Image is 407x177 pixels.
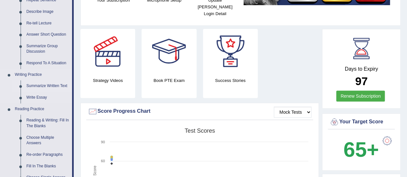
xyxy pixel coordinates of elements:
a: Reading & Writing: Fill In The Blanks [23,115,72,132]
a: Describe Image [23,6,72,18]
a: Summarize Written Text [23,80,72,92]
a: Respond To A Situation [23,58,72,69]
a: Renew Subscription [336,91,385,102]
a: Writing Practice [12,69,72,81]
h4: Book PTE Exam [142,77,196,84]
h4: Strategy Videos [80,77,135,84]
a: Re-order Paragraphs [23,149,72,161]
a: Re-tell Lecture [23,18,72,29]
b: 97 [355,75,368,87]
a: Reading Practice [12,103,72,115]
b: 65+ [343,138,379,161]
a: Write Essay [23,92,72,103]
a: Choose Multiple Answers [23,132,72,149]
a: Fill In The Blanks [23,161,72,172]
h4: Success Stories [203,77,258,84]
div: Your Target Score [329,117,393,127]
tspan: Test scores [185,128,215,134]
text: 60 [101,159,105,163]
h4: Days to Expiry [329,66,393,72]
div: Score Progress Chart [88,107,311,116]
text: 90 [101,140,105,144]
a: Answer Short Question [23,29,72,40]
tspan: Score [93,165,97,176]
a: Summarize Group Discussion [23,40,72,58]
